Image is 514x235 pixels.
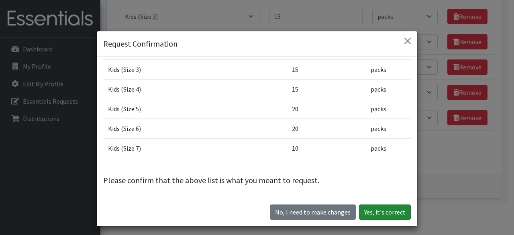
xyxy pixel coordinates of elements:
[401,35,414,47] button: Close
[103,139,287,158] td: Kids (Size 7)
[366,139,411,158] td: packs
[270,204,356,220] button: No I need to make changes
[103,80,287,99] td: Kids (Size 4)
[103,119,287,139] td: Kids (Size 6)
[287,60,366,80] td: 15
[366,119,411,139] td: packs
[287,99,366,119] td: 20
[103,99,287,119] td: Kids (Size 5)
[366,80,411,99] td: packs
[366,99,411,119] td: packs
[103,60,287,80] td: Kids (Size 3)
[287,119,366,139] td: 20
[287,80,366,99] td: 15
[103,38,177,50] h5: Request Confirmation
[366,60,411,80] td: packs
[359,204,411,220] button: Yes, it's correct
[287,139,366,158] td: 10
[103,174,411,186] p: Please confirm that the above list is what you meant to request.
